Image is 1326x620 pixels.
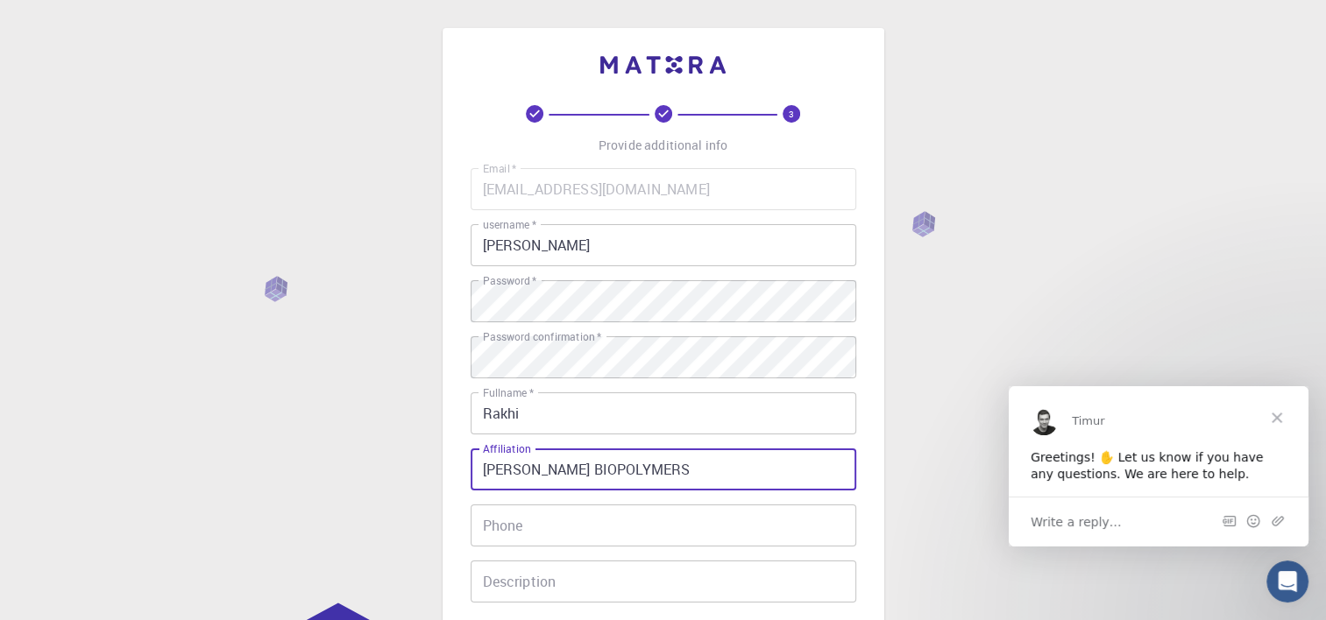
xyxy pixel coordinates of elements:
iframe: Intercom live chat message [1009,386,1308,546]
p: Provide additional info [599,137,727,154]
label: Fullname [483,385,534,400]
iframe: Intercom live chat [1266,560,1308,602]
label: Affiliation [483,441,530,456]
text: 3 [789,108,794,120]
label: username [483,217,536,232]
label: Password [483,273,536,288]
label: Password confirmation [483,329,601,344]
label: Email [483,161,516,176]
